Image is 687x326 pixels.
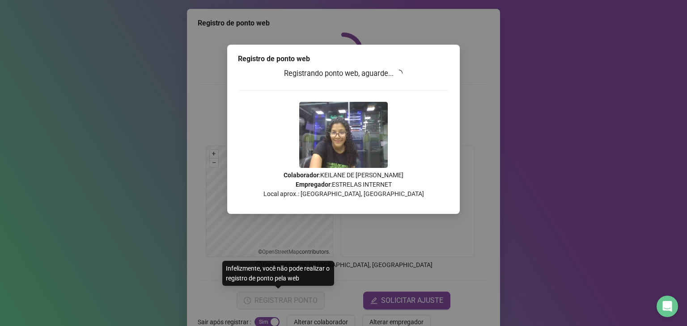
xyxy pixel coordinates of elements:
img: 2Q== [299,102,388,168]
div: Infelizmente, você não pode realizar o registro de ponto pela web [222,261,334,286]
div: Open Intercom Messenger [657,296,678,317]
h3: Registrando ponto web, aguarde... [238,68,449,79]
div: Registro de ponto web [238,54,449,64]
p: : KEILANE DE [PERSON_NAME] : ESTRELAS INTERNET Local aprox.: [GEOGRAPHIC_DATA], [GEOGRAPHIC_DATA] [238,171,449,199]
strong: Empregador [296,181,331,188]
strong: Colaborador [284,171,319,179]
span: loading [395,69,403,77]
